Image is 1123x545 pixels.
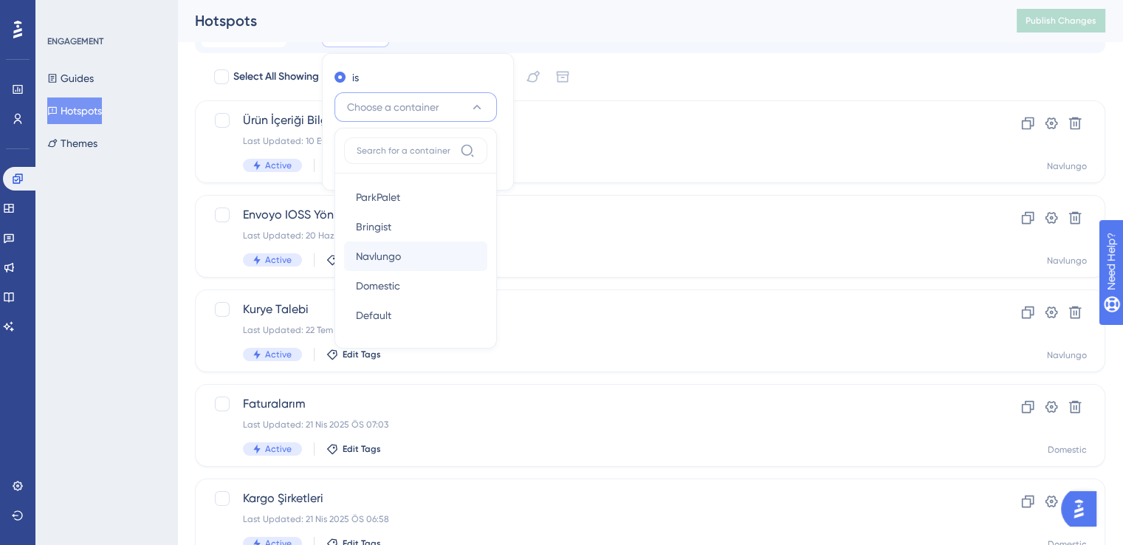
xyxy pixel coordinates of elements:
button: Bringist [344,212,487,241]
div: Hotspots [195,10,980,31]
span: Kargo Şirketleri [243,490,939,507]
button: Publish Changes [1017,9,1105,32]
button: ParkPalet [344,182,487,212]
iframe: UserGuiding AI Assistant Launcher [1061,487,1105,531]
button: Default [344,301,487,330]
div: Navlungo [1047,349,1087,361]
div: Last Updated: 20 Haz 2025 ÖS 05:04 [243,230,939,241]
button: Domestic [344,271,487,301]
div: Last Updated: 10 Eyl 2025 ÖS 12:34 [243,135,939,147]
span: Active [265,160,292,171]
div: ENGAGEMENT [47,35,103,47]
div: Last Updated: 22 Tem 2025 ÖS 12:55 [243,324,939,336]
span: Edit Tags [343,349,381,360]
div: Navlungo [1047,255,1087,267]
span: Default [356,306,391,324]
label: is [352,69,359,86]
button: Edit Tags [326,254,381,266]
div: Last Updated: 21 Nis 2025 ÖS 06:58 [243,513,939,525]
span: Publish Changes [1026,15,1096,27]
div: Last Updated: 21 Nis 2025 ÖS 07:03 [243,419,939,431]
span: Ürün İçeriği Bilgilendirme [243,112,939,129]
span: ParkPalet [356,188,400,206]
span: Active [265,349,292,360]
button: Edit Tags [326,443,381,455]
div: Domestic [1048,444,1087,456]
span: Navlungo [356,247,401,265]
span: Bringist [356,218,391,236]
span: Select All Showing [233,68,319,86]
button: Choose a container [334,92,497,122]
span: Faturalarım [243,395,939,413]
span: Need Help? [35,4,92,21]
button: Navlungo [344,241,487,271]
button: Guides [47,65,94,92]
input: Search for a container [357,145,454,157]
span: Active [265,254,292,266]
button: Edit Tags [326,349,381,360]
span: Kurye Talebi [243,301,939,318]
span: Active [265,443,292,455]
span: Edit Tags [343,443,381,455]
span: Choose a container [347,98,439,116]
span: Domestic [356,277,400,295]
button: Themes [47,130,97,157]
button: Hotspots [47,97,102,124]
span: Envoyo IOSS Yönlendirme [243,206,939,224]
div: Navlungo [1047,160,1087,172]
